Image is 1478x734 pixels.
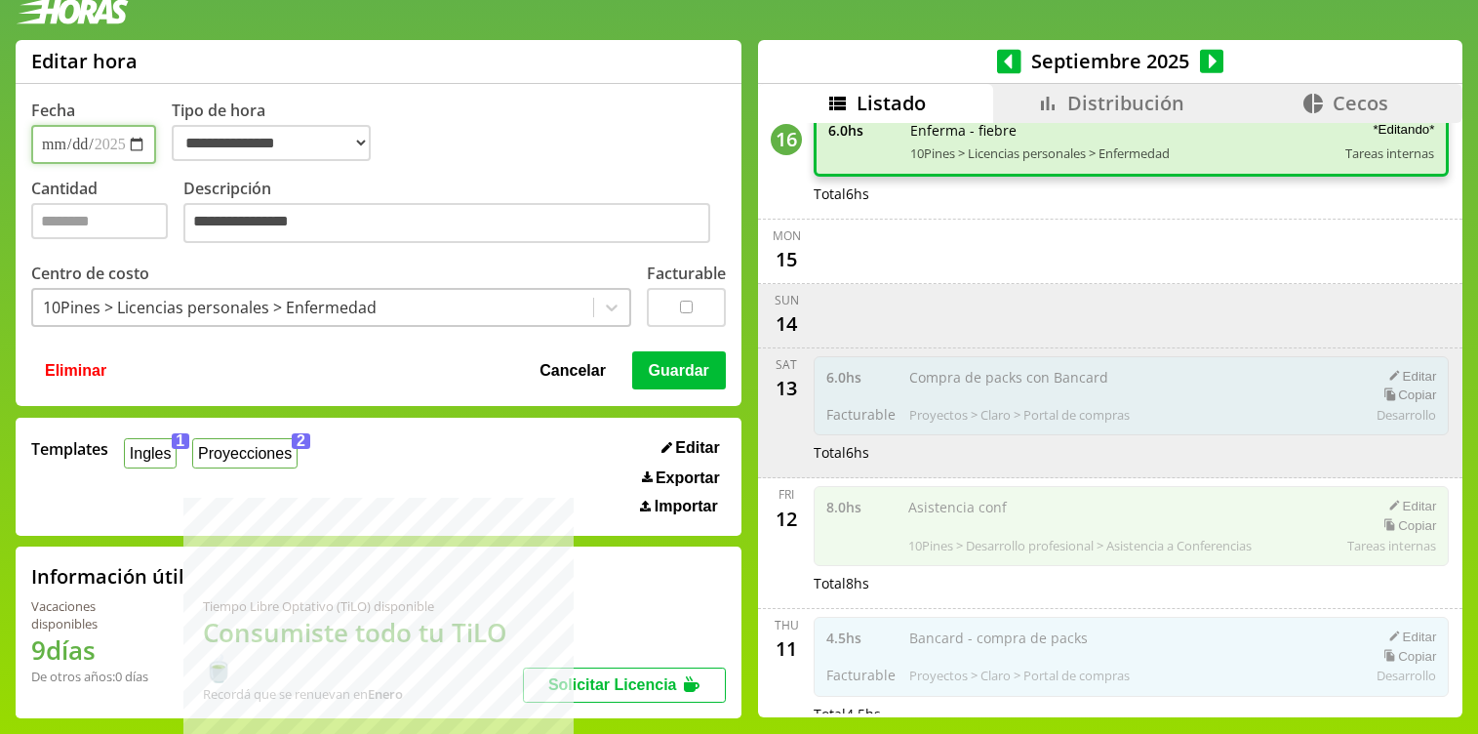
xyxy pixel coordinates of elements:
div: Fri [779,486,794,503]
div: 15 [771,244,802,275]
h1: Editar hora [31,48,138,74]
div: De otros años: 0 días [31,668,156,685]
span: Distribución [1067,90,1184,116]
button: Eliminar [39,351,112,388]
div: Recordá que se renuevan en [203,685,523,703]
button: Solicitar Licencia [523,668,726,703]
div: 12 [771,503,802,534]
button: Editar [656,438,726,458]
span: Templates [31,438,108,460]
label: Tipo de hora [172,100,386,164]
span: Editar [675,439,719,457]
div: Thu [775,617,799,633]
h1: Consumiste todo tu TiLO 🍵 [203,615,523,685]
label: Fecha [31,100,75,121]
h2: Información útil [31,563,184,590]
h1: 9 días [31,632,156,668]
select: Tipo de hora [172,125,371,161]
div: 13 [771,373,802,404]
label: Descripción [183,178,726,249]
button: Ingles1 [124,438,177,469]
div: 16 [771,124,802,155]
textarea: Descripción [183,203,710,244]
div: Mon [773,227,801,244]
label: Facturable [647,263,726,284]
button: Proyecciones2 [192,438,298,469]
button: Guardar [632,351,726,388]
div: Tiempo Libre Optativo (TiLO) disponible [203,597,523,615]
span: Septiembre 2025 [1021,48,1200,74]
div: 14 [771,308,802,340]
div: Sun [775,292,799,308]
div: 10Pines > Licencias personales > Enfermedad [43,297,377,318]
span: 2 [292,433,310,449]
div: 11 [771,633,802,665]
div: Total 6 hs [814,184,1449,203]
label: Centro de costo [31,263,149,284]
div: Total 6 hs [814,443,1449,462]
div: scrollable content [758,123,1462,714]
label: Cantidad [31,178,183,249]
span: Solicitar Licencia [548,676,677,693]
div: Vacaciones disponibles [31,597,156,632]
span: 1 [172,433,190,449]
span: Importar [655,498,718,515]
b: Enero [368,685,403,703]
button: Exportar [636,469,726,488]
span: Exportar [656,469,720,487]
input: Cantidad [31,203,168,239]
span: Listado [857,90,926,116]
span: Cecos [1333,90,1388,116]
div: Total 8 hs [814,574,1449,592]
button: Cancelar [534,351,612,388]
div: Sat [776,356,797,373]
div: Total 4.5 hs [814,705,1449,723]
